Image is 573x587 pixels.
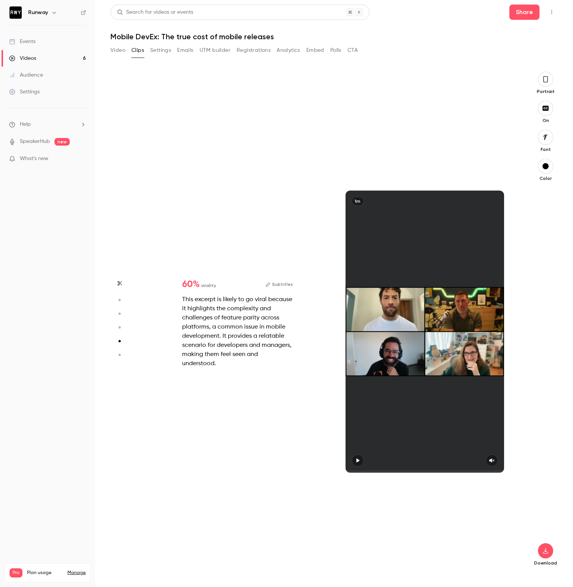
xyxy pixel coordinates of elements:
a: SpeakerHub [20,138,50,146]
p: Portrait [533,88,558,95]
button: Emails [177,44,193,56]
div: Audience [9,71,43,79]
div: Settings [9,88,40,96]
button: Registrations [237,44,270,56]
button: Polls [330,44,341,56]
h6: Runway [28,9,48,16]
button: Settings [150,44,171,56]
span: Pro [10,568,22,577]
li: help-dropdown-opener [9,120,86,128]
button: Subtitles [266,280,293,289]
button: Analytics [277,44,300,56]
button: UTM builder [200,44,230,56]
p: Color [533,175,558,181]
div: Events [9,38,35,45]
span: Help [20,120,31,128]
span: 60 % [182,280,200,289]
button: Top Bar Actions [546,6,558,18]
span: What's new [20,155,48,163]
button: Clips [131,44,144,56]
button: CTA [347,44,358,56]
a: Manage [67,570,86,576]
p: On [533,117,558,123]
span: new [54,138,70,146]
p: Download [533,560,558,566]
h1: Mobile DevEx: The true cost of mobile releases [110,32,558,41]
img: Runway [10,6,22,19]
span: virality [201,282,216,289]
div: Search for videos or events [117,8,193,16]
button: Video [110,44,125,56]
p: Font [533,146,558,152]
button: Share [509,5,539,20]
div: Videos [9,55,36,62]
button: Embed [306,44,324,56]
span: Plan usage [27,570,63,576]
div: This excerpt is likely to go viral because it highlights the complexity and challenges of feature... [182,295,293,368]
